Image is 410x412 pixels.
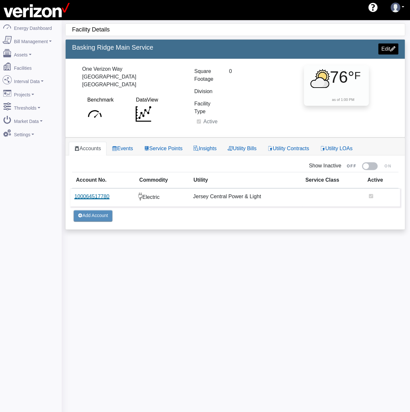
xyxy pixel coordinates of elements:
[310,69,330,88] img: Partially cloudy
[72,172,135,188] th: Account No.
[135,172,190,188] th: Commodity
[189,188,302,206] td: Jersey Central Power & Light
[364,172,398,188] th: Active
[106,142,139,155] a: Events
[194,85,212,98] label: Division
[138,193,142,202] img: Electric.svg
[203,118,217,126] label: Active
[82,65,179,89] div: One Verizon Way [GEOGRAPHIC_DATA] [GEOGRAPHIC_DATA]
[69,142,106,155] a: Accounts
[136,97,158,120] a: DataView
[134,188,189,206] td: Electric
[139,142,188,155] a: Service Points
[194,65,219,85] label: Square Footage
[136,94,158,106] label: DataView
[72,24,405,36] div: Facility Details
[354,68,361,83] span: F
[378,43,398,55] a: Edit
[74,194,109,199] a: 100064517780
[87,97,114,120] a: Benchmark
[188,142,222,155] a: Insights
[262,142,315,155] a: Utility Contracts
[229,65,289,78] div: 0
[190,172,302,188] th: Utility
[315,142,358,155] a: Utility LOAs
[72,43,230,51] h5: Basking Ridge Main Service
[87,94,114,106] label: Benchmark
[222,142,262,155] a: Utility Bills
[391,3,400,12] img: user-3.svg
[72,162,398,170] div: Show Inactive
[310,65,354,90] div: 76°
[332,98,354,102] small: as of 1:00 PM
[74,210,112,221] button: Add Account
[194,98,219,118] label: Facility Type
[302,172,364,188] th: Service Class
